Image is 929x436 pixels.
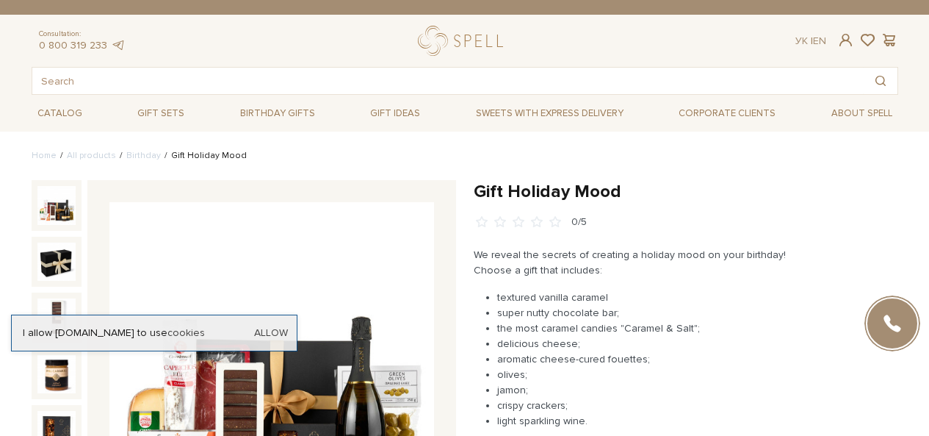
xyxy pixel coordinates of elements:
img: Gift Holiday Mood [37,186,76,224]
li: aromatic cheese-cured fouettes; [497,351,818,367]
img: Gift Holiday Mood [37,355,76,393]
a: 0 800 319 233 [39,39,107,51]
a: All products [67,150,116,161]
p: We reveal the secrets of creating a holiday mood on your birthday! Choose a gift that includes: [474,247,818,278]
div: I allow [DOMAIN_NAME] to use [12,326,297,340]
li: textured vanilla caramel [497,290,818,305]
img: Gift Holiday Mood [37,243,76,281]
h1: Gift Holiday Mood [474,180,898,203]
span: Gift ideas [364,102,426,125]
img: Gift Holiday Mood [37,299,76,337]
div: En [795,35,826,48]
li: light sparkling wine. [497,413,818,429]
li: delicious cheese; [497,336,818,351]
a: Allow [254,326,288,340]
a: Ук [795,35,808,47]
span: Gift sets [131,102,190,125]
a: Home [32,150,57,161]
span: Catalog [32,102,88,125]
div: 0/5 [571,215,587,229]
span: About Spell [825,102,898,125]
li: super nutty chocolate bar; [497,305,818,321]
a: logo [418,26,510,56]
a: Corporate clients [673,101,781,126]
li: jamon; [497,382,818,398]
span: Birthday gifts [234,102,321,125]
li: the most caramel candies "Caramel & Salt"; [497,321,818,336]
li: оlives; [497,367,818,382]
a: cookies [167,326,205,339]
li: crispy crackers; [497,398,818,413]
button: Search [864,68,897,94]
span: | [811,35,813,47]
a: Birthday [126,150,161,161]
li: Gift Holiday Mood [161,149,247,162]
a: Sweets with express delivery [470,101,629,126]
input: Search [32,68,864,94]
span: Consultation: [39,29,126,39]
a: telegram [111,39,126,51]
